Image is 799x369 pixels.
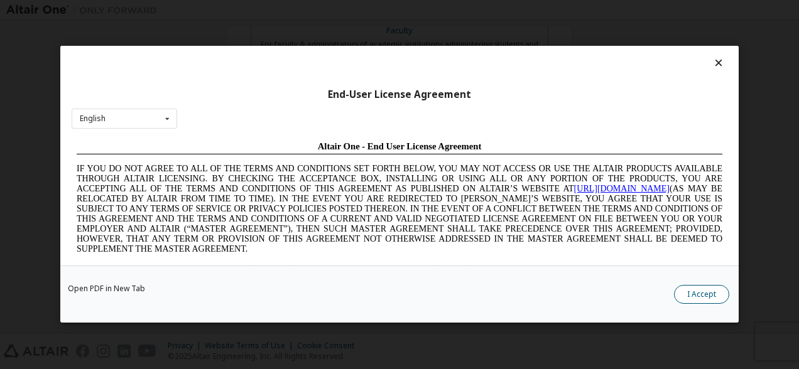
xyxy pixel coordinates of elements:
div: End-User License Agreement [72,88,727,101]
span: IF YOU DO NOT AGREE TO ALL OF THE TERMS AND CONDITIONS SET FORTH BELOW, YOU MAY NOT ACCESS OR USE... [5,28,651,117]
a: [URL][DOMAIN_NAME] [503,48,598,57]
a: Open PDF in New Tab [68,286,145,293]
span: Lore Ipsumd Sit Ame Cons Adipisc Elitseddo (“Eiusmodte”) in utlabor Etdolo Magnaaliqua Eni. (“Adm... [5,128,651,218]
div: English [80,115,106,122]
button: I Accept [674,286,729,304]
span: Altair One - End User License Agreement [246,5,410,15]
